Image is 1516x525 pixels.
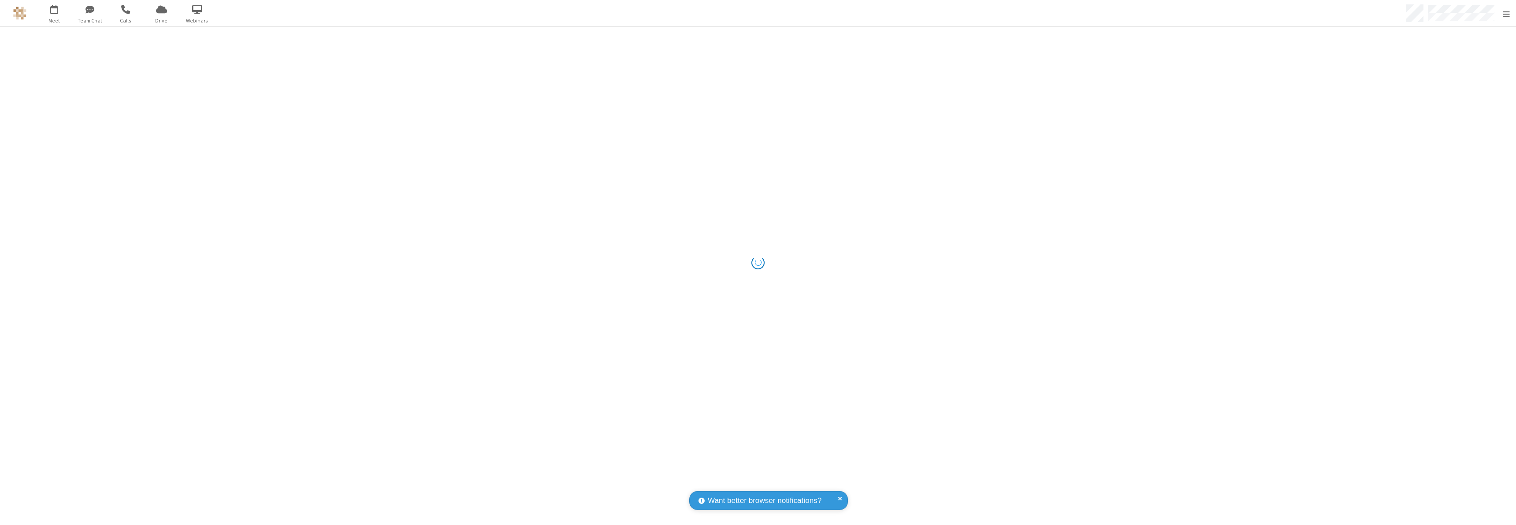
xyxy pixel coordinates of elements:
[38,17,71,25] span: Meet
[13,7,26,20] img: QA Selenium DO NOT DELETE OR CHANGE
[181,17,214,25] span: Webinars
[74,17,107,25] span: Team Chat
[109,17,142,25] span: Calls
[145,17,178,25] span: Drive
[708,495,821,506] span: Want better browser notifications?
